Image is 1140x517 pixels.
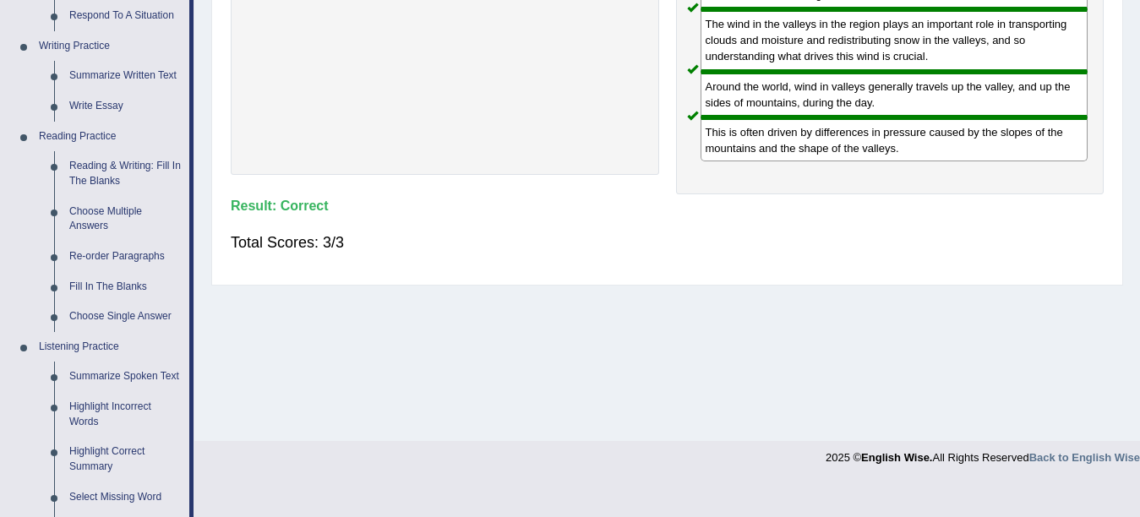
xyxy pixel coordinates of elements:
strong: English Wise. [861,451,932,464]
a: Write Essay [62,91,189,122]
a: Highlight Correct Summary [62,437,189,482]
h4: Result: [231,199,1104,214]
a: Choose Single Answer [62,302,189,332]
a: Summarize Written Text [62,61,189,91]
a: Listening Practice [31,332,189,362]
a: Respond To A Situation [62,1,189,31]
a: Summarize Spoken Text [62,362,189,392]
a: Re-order Paragraphs [62,242,189,272]
div: Total Scores: 3/3 [231,222,1104,263]
a: Reading Practice [31,122,189,152]
a: Fill In The Blanks [62,272,189,302]
a: Writing Practice [31,31,189,62]
div: This is often driven by differences in pressure caused by the slopes of the mountains and the sha... [701,117,1088,161]
div: The wind in the valleys in the region plays an important role in transporting clouds and moisture... [701,9,1088,71]
a: Back to English Wise [1029,451,1140,464]
a: Reading & Writing: Fill In The Blanks [62,151,189,196]
a: Choose Multiple Answers [62,197,189,242]
div: 2025 © All Rights Reserved [826,441,1140,465]
div: Around the world, wind in valleys generally travels up the valley, and up the sides of mountains,... [701,72,1088,117]
a: Select Missing Word [62,482,189,513]
a: Highlight Incorrect Words [62,392,189,437]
